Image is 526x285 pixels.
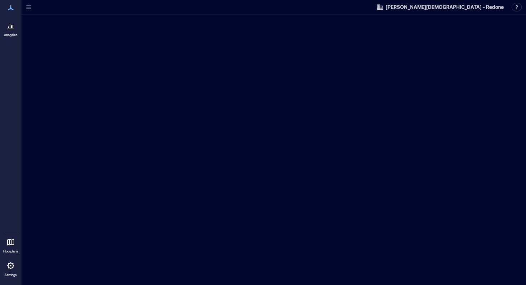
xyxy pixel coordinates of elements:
[1,234,20,256] a: Floorplans
[5,273,17,277] p: Settings
[374,1,506,13] button: [PERSON_NAME][DEMOGRAPHIC_DATA] - Redone
[386,4,504,11] span: [PERSON_NAME][DEMOGRAPHIC_DATA] - Redone
[2,257,19,279] a: Settings
[2,17,20,39] a: Analytics
[3,249,18,254] p: Floorplans
[4,33,18,37] p: Analytics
